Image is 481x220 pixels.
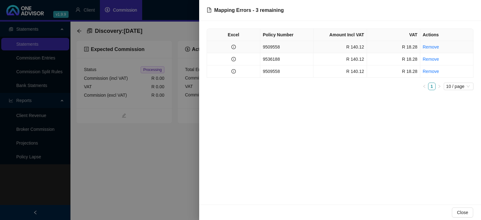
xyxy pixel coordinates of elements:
[423,57,439,62] a: Remove
[214,8,284,13] span: Mapping Errors - 3 remaining
[420,29,473,41] th: Actions
[207,8,212,13] span: file-exclamation
[260,53,313,65] td: 9536188
[423,69,439,74] a: Remove
[437,84,441,88] span: right
[367,29,420,41] th: VAT
[313,65,367,78] td: R 140.12
[260,65,313,78] td: 9509558
[260,41,313,53] td: 9509558
[231,69,236,74] span: info-circle
[446,83,471,90] span: 10 / page
[313,41,367,53] td: R 140.12
[423,44,439,49] a: Remove
[436,83,443,90] li: Next Page
[207,29,260,41] th: Excel
[231,57,236,61] span: info-circle
[313,29,367,41] th: Amount Incl VAT
[428,83,435,90] a: 1
[421,83,428,90] button: left
[313,53,367,65] td: R 140.12
[367,53,420,65] td: R 18.28
[367,41,420,53] td: R 18.28
[457,209,468,216] span: Close
[231,45,236,49] span: info-circle
[422,84,426,88] span: left
[367,65,420,78] td: R 18.28
[428,83,436,90] li: 1
[260,29,313,41] th: Policy Number
[452,207,473,217] button: Close
[436,83,443,90] button: right
[444,83,473,90] div: Page Size
[421,83,428,90] li: Previous Page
